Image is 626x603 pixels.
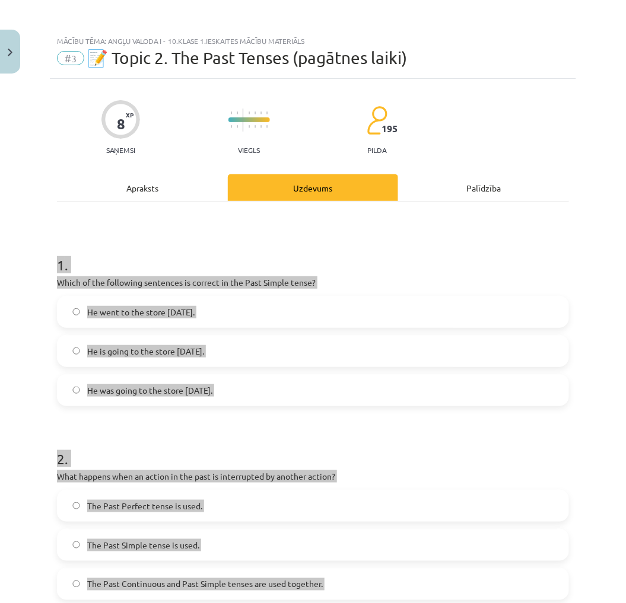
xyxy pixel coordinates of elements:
img: icon-short-line-57e1e144782c952c97e751825c79c345078a6d821885a25fce030b3d8c18986b.svg [260,111,262,114]
input: The Past Continuous and Past Simple tenses are used together. [72,580,80,588]
span: He was going to the store [DATE]. [87,384,212,397]
img: icon-short-line-57e1e144782c952c97e751825c79c345078a6d821885a25fce030b3d8c18986b.svg [266,111,268,114]
p: pilda [367,146,386,154]
span: #3 [57,51,84,65]
span: The Past Perfect tense is used. [87,500,202,512]
img: icon-short-line-57e1e144782c952c97e751825c79c345078a6d821885a25fce030b3d8c18986b.svg [231,111,232,114]
span: XP [126,111,134,118]
input: The Past Simple tense is used. [72,541,80,549]
img: icon-short-line-57e1e144782c952c97e751825c79c345078a6d821885a25fce030b3d8c18986b.svg [255,111,256,114]
p: What happens when an action in the past is interrupted by another action? [57,470,569,483]
p: Which of the following sentences is correct in the Past Simple tense? [57,276,569,289]
img: icon-short-line-57e1e144782c952c97e751825c79c345078a6d821885a25fce030b3d8c18986b.svg [237,111,238,114]
span: 195 [382,123,398,134]
img: students-c634bb4e5e11cddfef0936a35e636f08e4e9abd3cc4e673bd6f9a4125e45ecb1.svg [367,106,387,135]
h1: 1 . [57,236,569,273]
div: 8 [117,116,125,132]
p: Saņemsi [101,146,140,154]
input: He is going to the store [DATE]. [72,347,80,355]
img: icon-close-lesson-0947bae3869378f0d4975bcd49f059093ad1ed9edebbc8119c70593378902aed.svg [8,49,12,56]
input: He went to the store [DATE]. [72,308,80,316]
span: He is going to the store [DATE]. [87,345,204,358]
span: He went to the store [DATE]. [87,306,195,318]
img: icon-long-line-d9ea69661e0d244f92f715978eff75569469978d946b2353a9bb055b3ed8787d.svg [243,109,244,132]
div: Apraksts [57,174,228,201]
img: icon-short-line-57e1e144782c952c97e751825c79c345078a6d821885a25fce030b3d8c18986b.svg [237,125,238,128]
span: The Past Simple tense is used. [87,539,199,551]
input: He was going to the store [DATE]. [72,387,80,394]
h1: 2 . [57,430,569,467]
img: icon-short-line-57e1e144782c952c97e751825c79c345078a6d821885a25fce030b3d8c18986b.svg [249,111,250,114]
img: icon-short-line-57e1e144782c952c97e751825c79c345078a6d821885a25fce030b3d8c18986b.svg [255,125,256,128]
img: icon-short-line-57e1e144782c952c97e751825c79c345078a6d821885a25fce030b3d8c18986b.svg [231,125,232,128]
img: icon-short-line-57e1e144782c952c97e751825c79c345078a6d821885a25fce030b3d8c18986b.svg [266,125,268,128]
p: Viegls [238,146,260,154]
div: Palīdzība [398,174,569,201]
img: icon-short-line-57e1e144782c952c97e751825c79c345078a6d821885a25fce030b3d8c18986b.svg [249,125,250,128]
span: The Past Continuous and Past Simple tenses are used together. [87,578,323,591]
input: The Past Perfect tense is used. [72,502,80,510]
div: Uzdevums [228,174,399,201]
div: Mācību tēma: Angļu valoda i - 10.klase 1.ieskaites mācību materiāls [57,37,569,45]
span: 📝 Topic 2. The Past Tenses (pagātnes laiki) [87,48,407,68]
img: icon-short-line-57e1e144782c952c97e751825c79c345078a6d821885a25fce030b3d8c18986b.svg [260,125,262,128]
